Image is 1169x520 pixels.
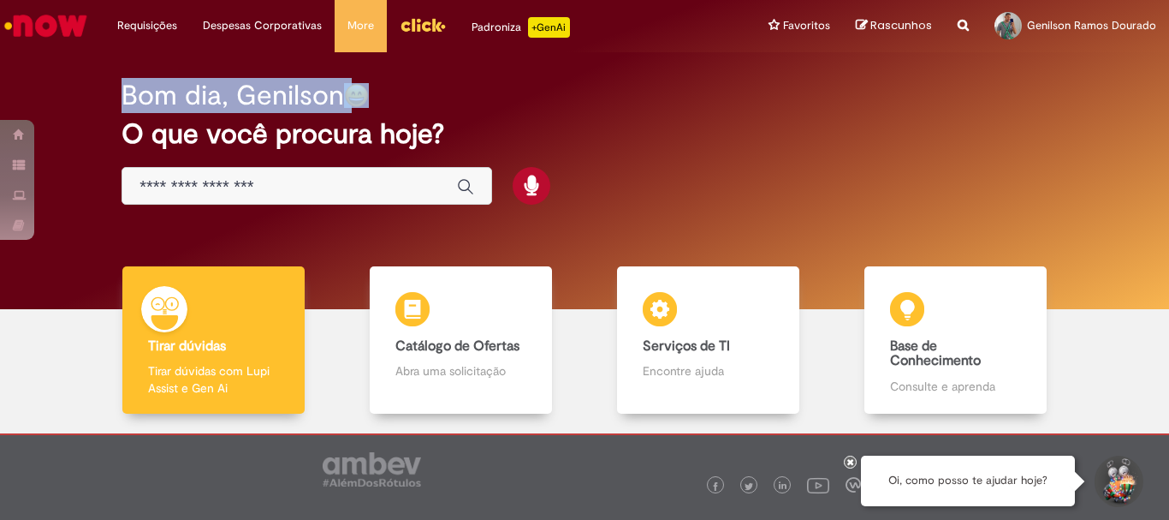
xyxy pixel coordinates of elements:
p: Tirar dúvidas com Lupi Assist e Gen Ai [148,362,278,397]
b: Base de Conhecimento [890,338,981,370]
span: Favoritos [783,17,830,34]
b: Catálogo de Ofertas [395,338,519,355]
img: logo_footer_youtube.png [807,474,829,496]
span: Genilson Ramos Dourado [1027,18,1156,33]
span: More [347,17,374,34]
span: Requisições [117,17,177,34]
p: +GenAi [528,17,570,38]
h2: Bom dia, Genilson [122,81,344,111]
p: Encontre ajuda [643,362,773,380]
img: logo_footer_twitter.png [745,482,753,491]
img: ServiceNow [2,9,90,43]
span: Rascunhos [870,17,932,33]
button: Iniciar Conversa de Suporte [1092,456,1143,507]
b: Serviços de TI [643,338,730,355]
a: Rascunhos [856,18,932,34]
a: Serviços de TI Encontre ajuda [584,266,832,415]
img: logo_footer_ambev_rotulo_gray.png [323,452,421,487]
img: happy-face.png [344,83,369,108]
a: Base de Conhecimento Consulte e aprenda [832,266,1079,415]
img: click_logo_yellow_360x200.png [400,12,446,38]
h2: O que você procura hoje? [122,119,1047,149]
div: Oi, como posso te ajudar hoje? [861,456,1075,506]
img: logo_footer_workplace.png [846,477,861,493]
a: Tirar dúvidas Tirar dúvidas com Lupi Assist e Gen Ai [90,266,337,415]
img: logo_footer_facebook.png [711,482,720,491]
img: logo_footer_linkedin.png [779,481,787,492]
b: Tirar dúvidas [148,338,226,355]
span: Despesas Corporativas [203,17,322,34]
div: Padroniza [472,17,570,38]
p: Consulte e aprenda [890,378,1020,395]
p: Abra uma solicitação [395,362,525,380]
a: Catálogo de Ofertas Abra uma solicitação [337,266,584,415]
